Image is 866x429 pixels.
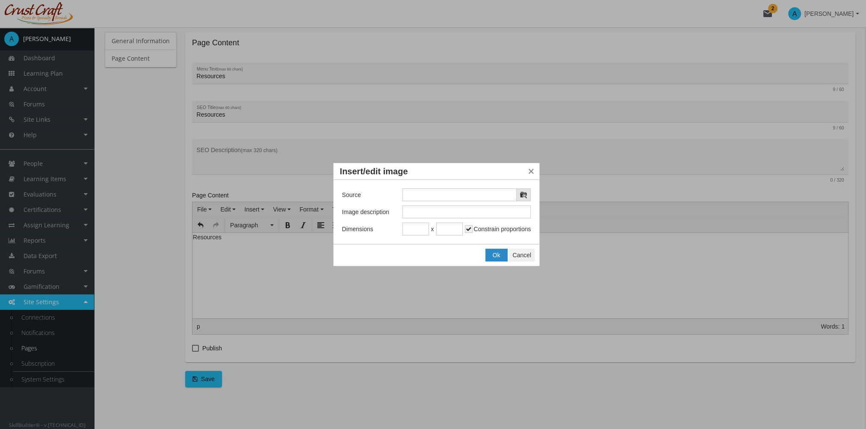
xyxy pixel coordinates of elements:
[402,223,429,235] input: Width
[436,223,463,235] input: Height
[474,226,531,232] span: Constrain proportions
[342,226,402,233] label: Dimensions
[493,252,500,259] span: Ok
[342,209,402,216] label: Image description
[431,226,434,233] span: x
[333,163,540,266] div: Insert/edit image
[342,191,402,199] label: Source
[513,252,532,259] span: Cancel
